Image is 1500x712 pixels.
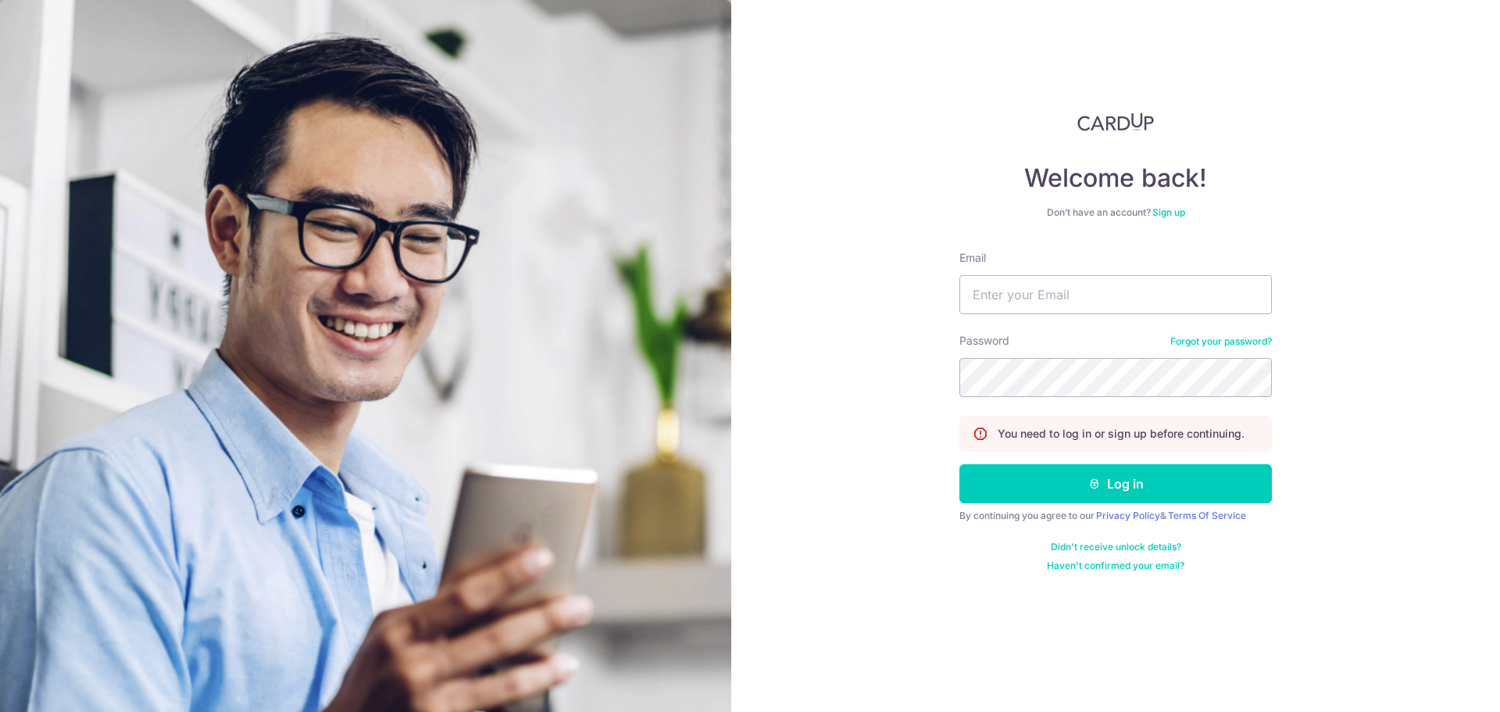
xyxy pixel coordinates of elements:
a: Haven't confirmed your email? [1047,560,1184,572]
label: Password [959,333,1009,349]
img: CardUp Logo [1077,113,1154,131]
a: Sign up [1152,206,1185,218]
a: Didn't receive unlock details? [1051,541,1181,553]
h4: Welcome back! [959,163,1272,194]
a: Privacy Policy [1096,510,1160,521]
a: Forgot your password? [1170,335,1272,348]
label: Email [959,250,986,266]
div: Don’t have an account? [959,206,1272,219]
input: Enter your Email [959,275,1272,314]
button: Log in [959,464,1272,503]
div: By continuing you agree to our & [959,510,1272,522]
p: You need to log in or sign up before continuing. [998,426,1245,442]
a: Terms Of Service [1168,510,1246,521]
